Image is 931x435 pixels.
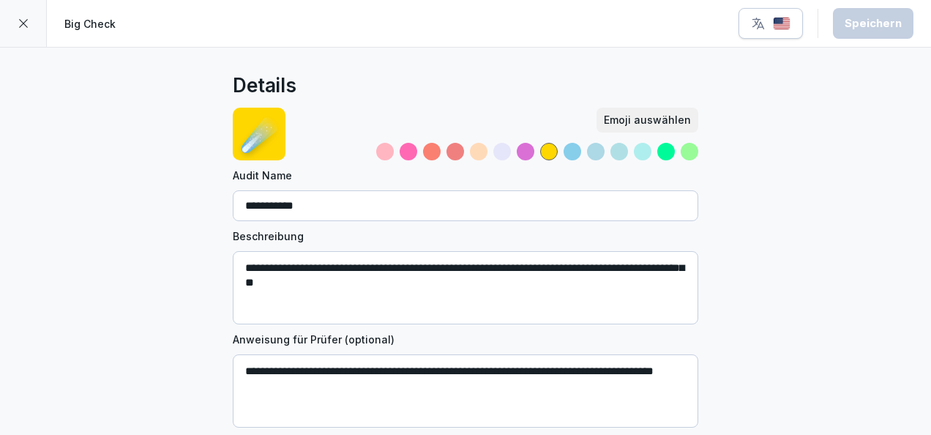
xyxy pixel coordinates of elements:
[833,8,913,39] button: Speichern
[773,17,790,31] img: us.svg
[233,71,296,100] h2: Details
[604,112,691,128] div: Emoji auswählen
[233,168,698,183] label: Audit Name
[240,111,278,157] p: ☄️
[597,108,698,133] button: Emoji auswählen
[233,228,698,244] label: Beschreibung
[845,15,902,31] div: Speichern
[233,332,698,347] label: Anweisung für Prüfer (optional)
[64,16,116,31] p: Big Check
